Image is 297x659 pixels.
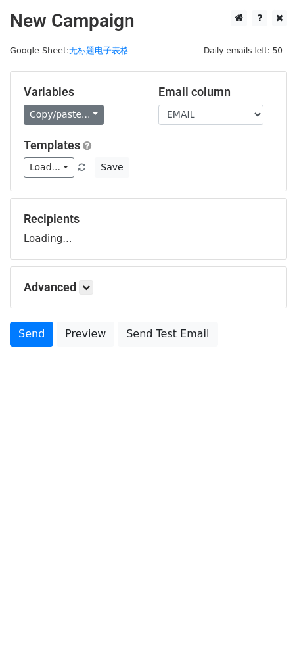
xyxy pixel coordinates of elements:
button: Save [95,157,129,178]
a: Copy/paste... [24,105,104,125]
small: Google Sheet: [10,45,129,55]
h5: Email column [158,85,273,99]
a: Preview [57,322,114,347]
a: Daily emails left: 50 [199,45,287,55]
h5: Recipients [24,212,273,226]
div: Loading... [24,212,273,246]
a: Templates [24,138,80,152]
span: Daily emails left: 50 [199,43,287,58]
h2: New Campaign [10,10,287,32]
a: Load... [24,157,74,178]
a: 无标题电子表格 [69,45,129,55]
h5: Advanced [24,280,273,295]
a: Send Test Email [118,322,217,347]
a: Send [10,322,53,347]
iframe: Chat Widget [231,596,297,659]
h5: Variables [24,85,139,99]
